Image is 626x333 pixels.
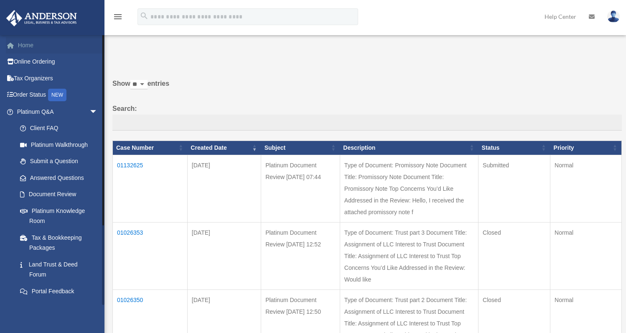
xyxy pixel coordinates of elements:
[12,169,102,186] a: Answered Questions
[48,89,66,101] div: NEW
[550,155,622,222] td: Normal
[607,10,620,23] img: User Pic
[89,300,106,317] span: arrow_drop_down
[12,202,106,229] a: Platinum Knowledge Room
[89,103,106,120] span: arrow_drop_down
[113,222,188,289] td: 01026353
[187,141,261,155] th: Created Date: activate to sort column ascending
[340,155,478,222] td: Type of Document: Promissory Note Document Title: Promissory Note Document Title: Promissory Note...
[113,12,123,22] i: menu
[261,141,340,155] th: Subject: activate to sort column ascending
[113,15,123,22] a: menu
[130,80,148,90] select: Showentries
[12,186,106,203] a: Document Review
[340,141,478,155] th: Description: activate to sort column ascending
[340,222,478,289] td: Type of Document: Trust part 3 Document Title: Assignment of LLC Interest to Trust Document Title...
[6,300,110,316] a: Digital Productsarrow_drop_down
[550,141,622,155] th: Priority: activate to sort column ascending
[6,37,110,54] a: Home
[6,87,110,104] a: Order StatusNEW
[12,153,106,170] a: Submit a Question
[112,78,622,98] label: Show entries
[261,155,340,222] td: Platinum Document Review [DATE] 07:44
[6,70,110,87] a: Tax Organizers
[12,136,106,153] a: Platinum Walkthrough
[6,54,110,70] a: Online Ordering
[478,141,550,155] th: Status: activate to sort column ascending
[12,283,106,300] a: Portal Feedback
[140,11,149,20] i: search
[12,229,106,256] a: Tax & Bookkeeping Packages
[261,222,340,289] td: Platinum Document Review [DATE] 12:52
[112,103,622,131] label: Search:
[6,103,106,120] a: Platinum Q&Aarrow_drop_down
[113,141,188,155] th: Case Number: activate to sort column ascending
[4,10,79,26] img: Anderson Advisors Platinum Portal
[112,115,622,131] input: Search:
[187,222,261,289] td: [DATE]
[550,222,622,289] td: Normal
[113,155,188,222] td: 01132625
[478,222,550,289] td: Closed
[12,256,106,283] a: Land Trust & Deed Forum
[187,155,261,222] td: [DATE]
[478,155,550,222] td: Submitted
[12,120,106,137] a: Client FAQ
